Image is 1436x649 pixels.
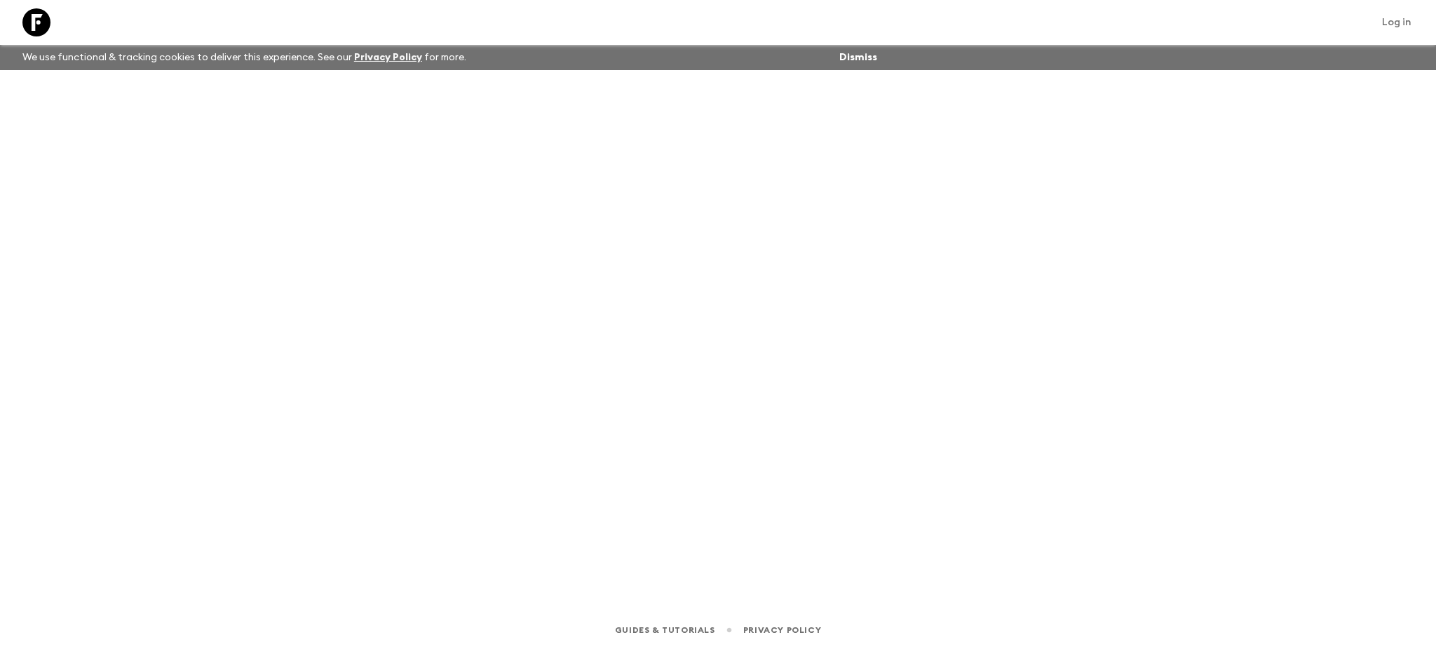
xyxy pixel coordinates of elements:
a: Log in [1374,13,1419,32]
a: Privacy Policy [743,622,821,638]
a: Guides & Tutorials [615,622,715,638]
a: Privacy Policy [354,53,422,62]
p: We use functional & tracking cookies to deliver this experience. See our for more. [17,45,472,70]
button: Dismiss [836,48,881,67]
